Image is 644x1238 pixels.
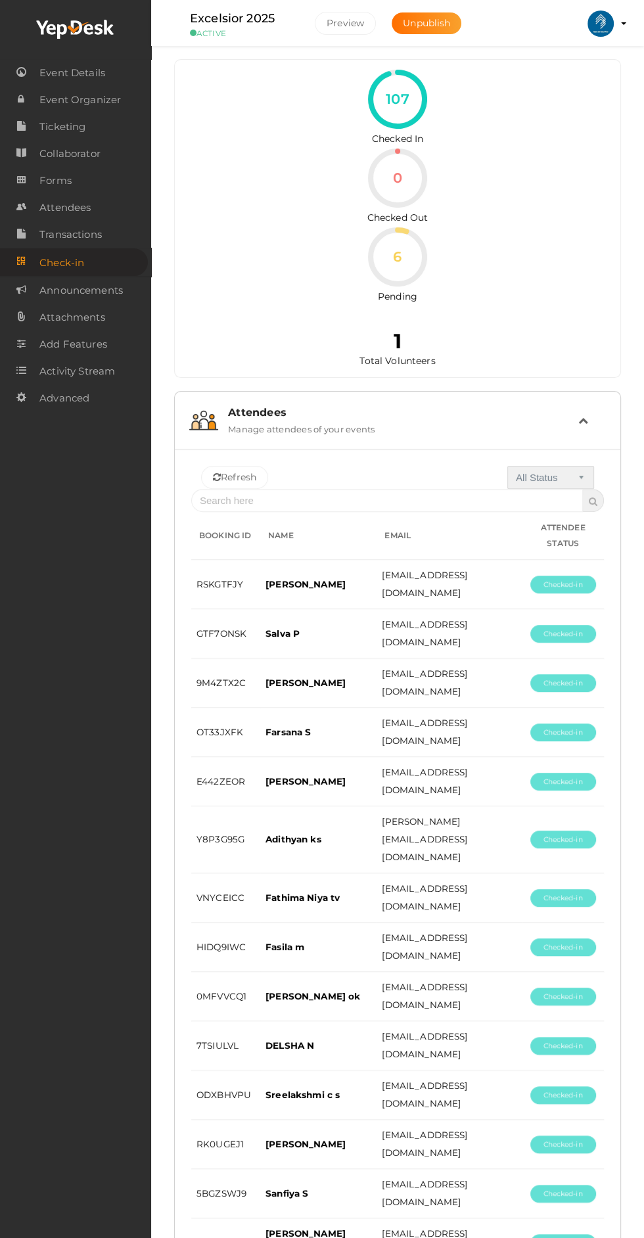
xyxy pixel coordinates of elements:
[196,892,244,903] span: VNYCEICC
[382,668,467,697] span: [EMAIL_ADDRESS][DOMAIN_NAME]
[530,1037,596,1055] button: Checked-in
[382,619,467,647] span: [EMAIL_ADDRESS][DOMAIN_NAME]
[382,932,467,961] span: [EMAIL_ADDRESS][DOMAIN_NAME]
[39,168,72,194] span: Forms
[530,1185,596,1203] button: Checked-in
[522,512,604,560] th: Attendee Status
[543,679,583,687] span: Checked-in
[228,406,578,419] div: Attendees
[382,1031,467,1059] span: [EMAIL_ADDRESS][DOMAIN_NAME]
[587,11,614,37] img: ACg8ocIlr20kWlusTYDilfQwsc9vjOYCKrm0LB8zShf3GP8Yo5bmpMCa=s100
[39,304,105,331] span: Attachments
[196,1139,244,1149] span: RK0UGEJ1
[185,328,610,354] h2: 1
[543,777,583,786] span: Checked-in
[196,677,246,688] span: 9M4ZTX2C
[543,1091,583,1099] span: Checked-in
[382,1179,467,1207] span: [EMAIL_ADDRESS][DOMAIN_NAME]
[382,718,467,746] span: [EMAIL_ADDRESS][DOMAIN_NAME]
[543,580,583,589] span: Checked-in
[382,982,467,1010] span: [EMAIL_ADDRESS][DOMAIN_NAME]
[382,883,467,911] span: [EMAIL_ADDRESS][DOMAIN_NAME]
[378,287,417,303] label: Pending
[39,141,101,167] span: Collaborator
[543,894,583,902] span: Checked-in
[181,424,614,437] a: Attendees Manage attendees of your events
[265,1139,346,1149] span: [PERSON_NAME]
[39,87,121,113] span: Event Organizer
[530,674,596,692] button: Checked-in
[191,489,583,512] input: Search here
[382,1080,467,1109] span: [EMAIL_ADDRESS][DOMAIN_NAME]
[39,277,123,304] span: Announcements
[39,385,89,411] span: Advanced
[543,1140,583,1149] span: Checked-in
[382,570,467,598] span: [EMAIL_ADDRESS][DOMAIN_NAME]
[196,1040,239,1051] span: 7TSIULVL
[265,727,311,737] span: Farsana S
[228,419,375,434] label: Manage attendees of your events
[190,9,275,28] label: Excelsior 2025
[530,938,596,956] button: Checked-in
[265,776,346,787] span: [PERSON_NAME]
[265,579,346,589] span: [PERSON_NAME]
[39,195,91,221] span: Attendees
[530,576,596,593] button: Checked-in
[196,727,243,737] span: OT33JXFK
[190,28,295,38] small: ACTIVE
[377,512,522,560] th: Email
[39,250,84,276] span: Check-in
[382,767,467,795] span: [EMAIL_ADDRESS][DOMAIN_NAME]
[543,630,583,638] span: Checked-in
[39,331,107,357] span: Add Features
[265,677,346,688] span: [PERSON_NAME]
[39,114,85,140] span: Ticketing
[382,1130,467,1158] span: [EMAIL_ADDRESS][DOMAIN_NAME]
[196,776,245,787] span: E442ZEOR
[543,1042,583,1050] span: Checked-in
[543,728,583,737] span: Checked-in
[265,1089,340,1100] span: Sreelakshmi c s
[530,1135,596,1153] button: Checked-in
[543,943,583,951] span: Checked-in
[265,892,340,903] span: Fathima Niya tv
[530,723,596,741] button: Checked-in
[265,834,321,844] span: Adithyan ks
[196,991,246,1001] span: 0MFVVCQ1
[543,992,583,1001] span: Checked-in
[372,129,423,145] label: Checked In
[196,942,246,952] span: HIDQ9IWC
[530,1086,596,1104] button: Checked-in
[201,466,268,489] button: Refresh
[265,1040,314,1051] span: DELSHA N
[213,470,256,484] span: Refresh
[382,816,467,862] span: [PERSON_NAME][EMAIL_ADDRESS][DOMAIN_NAME]
[265,942,304,952] span: Fasila m
[315,12,376,35] button: Preview
[196,1089,251,1100] span: ODXBHVPU
[367,208,428,224] label: Checked Out
[39,221,102,248] span: Transactions
[189,409,218,432] img: attendees.svg
[196,834,244,844] span: Y8P3G95G
[543,835,583,844] span: Checked-in
[196,1188,246,1199] span: 5BGZSWJ9
[39,358,115,384] span: Activity Stream
[530,773,596,791] button: Checked-in
[265,1188,308,1199] span: Sanfiya S
[530,625,596,643] button: Checked-in
[191,512,260,560] th: Booking Id
[265,991,360,1001] span: [PERSON_NAME] ok
[530,889,596,907] button: Checked-in
[543,1189,583,1198] span: Checked-in
[392,12,461,34] button: Unpublish
[196,628,246,639] span: GTF7ONSK
[265,628,300,639] span: Salva P
[196,579,243,589] span: RSKGTFJY
[530,988,596,1005] button: Checked-in
[260,512,377,560] th: Name
[39,60,105,86] span: Event Details
[530,831,596,848] button: Checked-in
[185,354,610,367] p: Total Volunteers
[403,17,450,29] span: Unpublish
